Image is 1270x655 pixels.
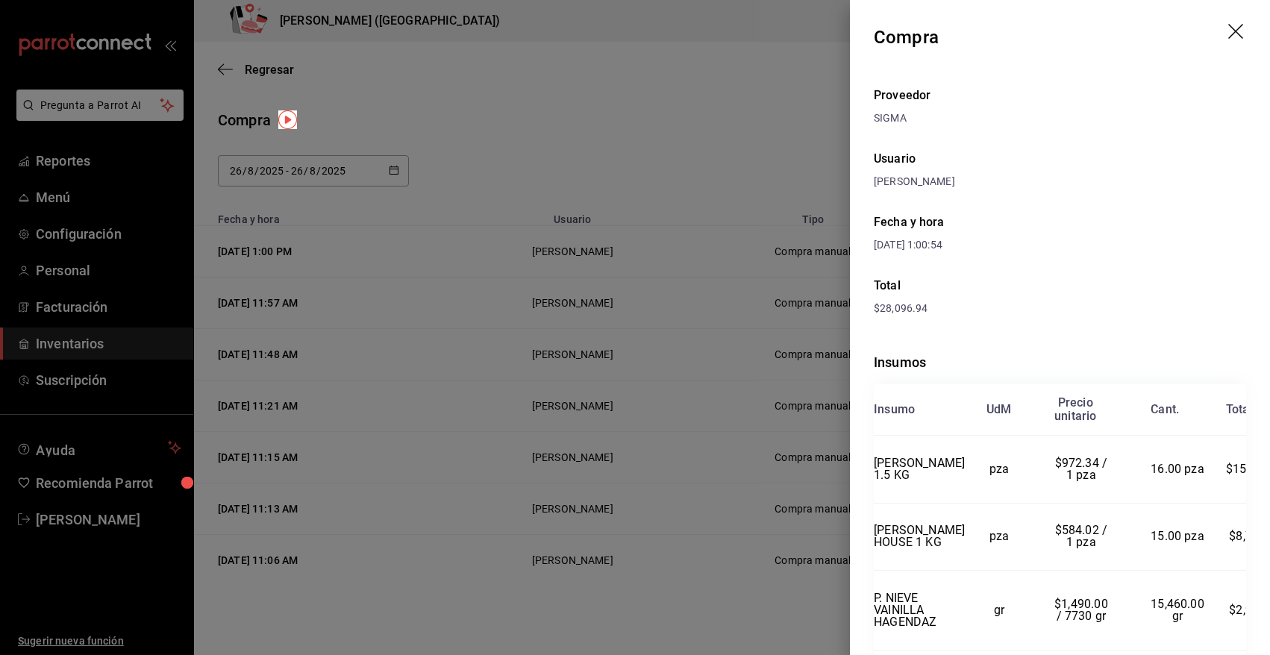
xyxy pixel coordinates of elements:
[874,24,939,51] div: Compra
[1151,529,1204,543] span: 15.00 pza
[1228,24,1246,42] button: drag
[874,213,1060,231] div: Fecha y hora
[1054,597,1111,623] span: $1,490.00 / 7730 gr
[278,110,297,129] img: Tooltip marker
[965,436,1033,504] td: pza
[1151,597,1207,623] span: 15,460.00 gr
[1151,403,1179,416] div: Cant.
[1054,396,1096,423] div: Precio unitario
[965,503,1033,571] td: pza
[874,436,965,504] td: [PERSON_NAME] 1.5 KG
[874,150,1246,168] div: Usuario
[874,571,965,651] td: P. NIEVE VAINILLA HAGENDAZ
[874,503,965,571] td: [PERSON_NAME] HOUSE 1 KG
[986,403,1012,416] div: UdM
[874,403,915,416] div: Insumo
[1151,462,1204,476] span: 16.00 pza
[965,571,1033,651] td: gr
[874,277,1246,295] div: Total
[874,110,1246,126] div: SIGMA
[874,87,1246,104] div: Proveedor
[1226,403,1253,416] div: Total
[874,237,1060,253] div: [DATE] 1:00:54
[1055,523,1111,549] span: $584.02 / 1 pza
[874,174,1246,189] div: [PERSON_NAME]
[874,352,1246,372] div: Insumos
[874,302,928,314] span: $28,096.94
[1055,456,1111,482] span: $972.34 / 1 pza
